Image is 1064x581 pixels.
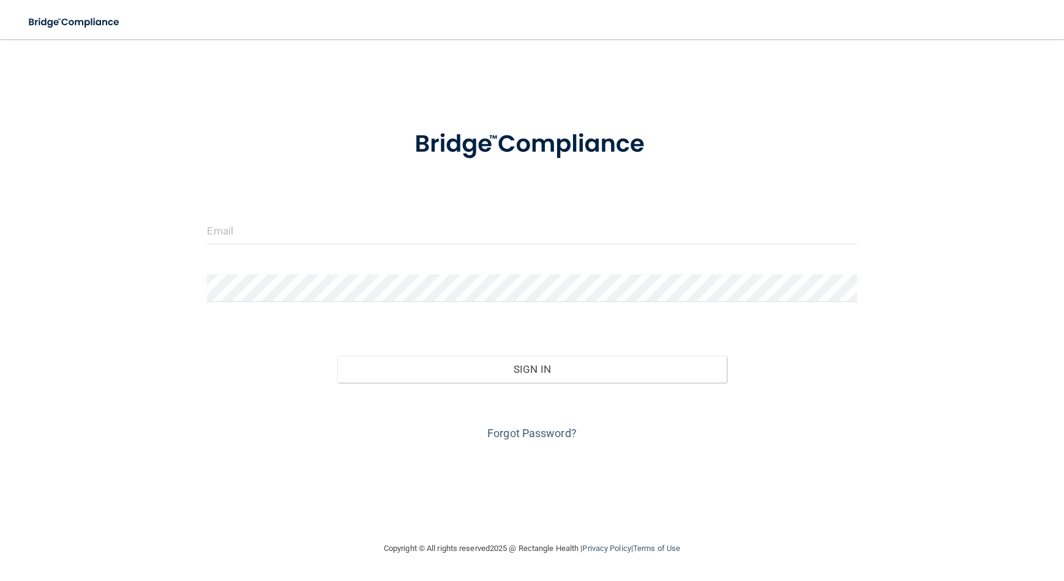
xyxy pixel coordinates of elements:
[487,427,577,440] a: Forgot Password?
[18,10,131,35] img: bridge_compliance_login_screen.278c3ca4.svg
[309,529,755,568] div: Copyright © All rights reserved 2025 @ Rectangle Health | |
[207,217,856,244] input: Email
[582,544,631,553] a: Privacy Policy
[337,356,727,383] button: Sign In
[389,113,675,176] img: bridge_compliance_login_screen.278c3ca4.svg
[633,544,680,553] a: Terms of Use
